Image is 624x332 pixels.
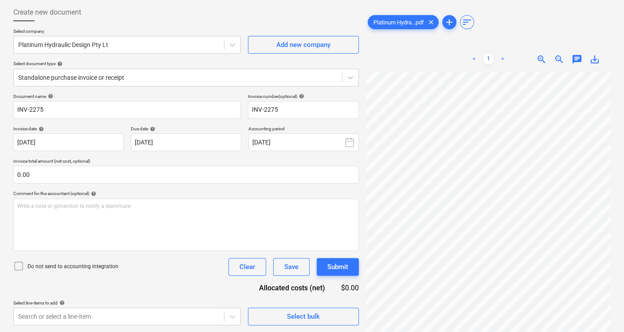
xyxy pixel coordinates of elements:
span: Platinum Hydra...pdf [368,19,429,26]
p: Do not send to accounting integration [27,263,118,270]
div: Select line-items to add [13,300,241,306]
input: Due date not specified [131,133,241,151]
button: Clear [228,258,266,276]
div: Comment for the accountant (optional) [13,191,359,196]
button: [DATE] [248,133,359,151]
span: help [37,126,44,132]
div: Select document type [13,61,359,66]
div: Invoice number (optional) [248,94,359,99]
span: save_alt [589,54,600,65]
span: chat [572,54,582,65]
span: help [46,94,53,99]
button: Submit [317,258,359,276]
button: Save [273,258,310,276]
button: Select bulk [248,308,359,325]
span: help [89,191,96,196]
a: Previous page [469,54,479,65]
span: help [148,126,155,132]
span: clear [426,17,436,27]
span: help [55,61,63,66]
button: Add new company [248,36,359,54]
p: Select company [13,28,241,36]
div: Clear [239,261,255,273]
span: sort [462,17,472,27]
div: Allocated costs (net) [243,283,339,293]
div: Due date [131,126,241,132]
input: Invoice total amount (net cost, optional) [13,166,359,184]
span: zoom_out [554,54,565,65]
div: Submit [327,261,348,273]
span: Create new document [13,7,81,18]
div: Save [284,261,298,273]
input: Invoice number [248,101,359,119]
span: zoom_in [536,54,547,65]
a: Page 1 is your current page [483,54,494,65]
div: Platinum Hydra...pdf [368,15,439,29]
div: Select bulk [287,311,320,322]
p: Invoice total amount (net cost, optional) [13,158,359,166]
p: Accounting period [248,126,359,133]
span: help [297,94,304,99]
span: add [444,17,455,27]
div: $0.00 [339,283,359,293]
input: Document name [13,101,241,119]
div: Document name [13,94,241,99]
a: Next page [497,54,508,65]
div: Add new company [276,39,330,51]
div: Invoice date [13,126,124,132]
span: help [58,300,65,305]
input: Invoice date not specified [13,133,124,151]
